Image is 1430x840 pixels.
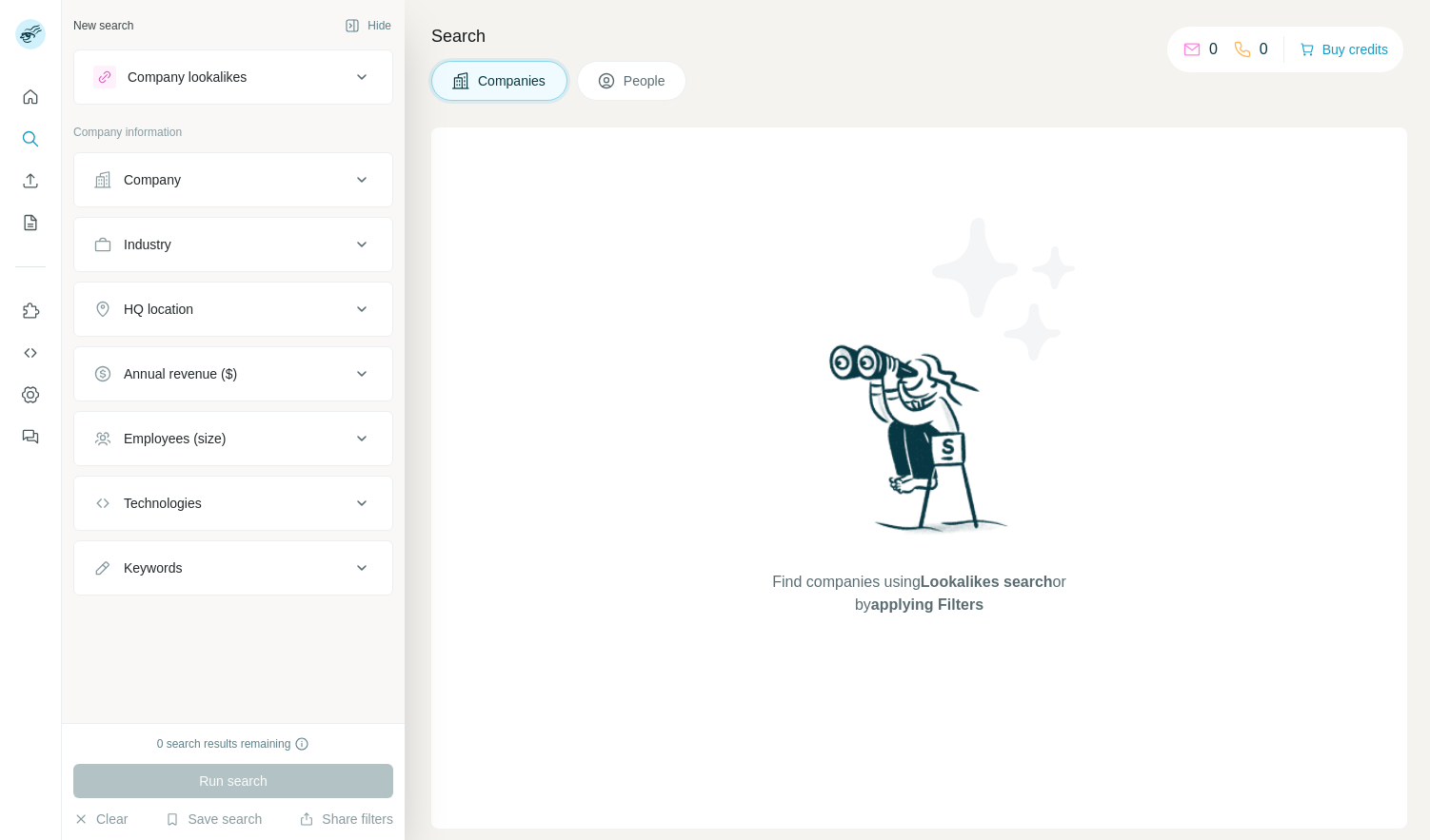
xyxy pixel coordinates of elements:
[871,596,983,613] span: applying Filters
[73,17,133,34] div: New search
[74,286,392,332] button: HQ location
[15,294,46,328] button: Use Surfe on LinkedIn
[124,429,226,448] div: Employees (size)
[124,235,171,254] div: Industry
[124,494,202,513] div: Technologies
[74,351,392,397] button: Annual revenue ($)
[15,420,46,454] button: Feedback
[74,54,392,100] button: Company lookalikes
[1209,38,1218,61] p: 0
[15,122,46,156] button: Search
[766,571,1071,616] span: Find companies using or by
[74,480,392,526] button: Technologies
[165,810,262,829] button: Save search
[431,23,1407,49] h4: Search
[73,810,128,829] button: Clear
[128,68,247,87] div: Company lookalikes
[821,340,1019,552] img: Surfe Illustration - Woman searching with binoculars
[74,157,392,203] button: Company
[921,574,1053,590] span: Lookalikes search
[15,336,46,370] button: Use Surfe API
[15,378,46,412] button: Dashboard
[74,222,392,267] button: Industry
[124,364,237,383] div: Annual revenue ($)
[624,71,667,90] span: People
[299,810,393,829] button: Share filters
[124,558,182,577] div: Keywords
[1300,36,1388,63] button: Buy credits
[331,11,405,40] button: Hide
[157,735,310,752] div: 0 search results remaining
[74,545,392,591] button: Keywords
[74,416,392,461] button: Employees (size)
[15,164,46,198] button: Enrich CSV
[73,124,393,141] p: Company information
[124,300,193,319] div: HQ location
[15,80,46,114] button: Quick start
[124,170,181,189] div: Company
[1260,38,1268,61] p: 0
[15,205,46,240] button: My lists
[478,71,547,90] span: Companies
[920,204,1091,375] img: Surfe Illustration - Stars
